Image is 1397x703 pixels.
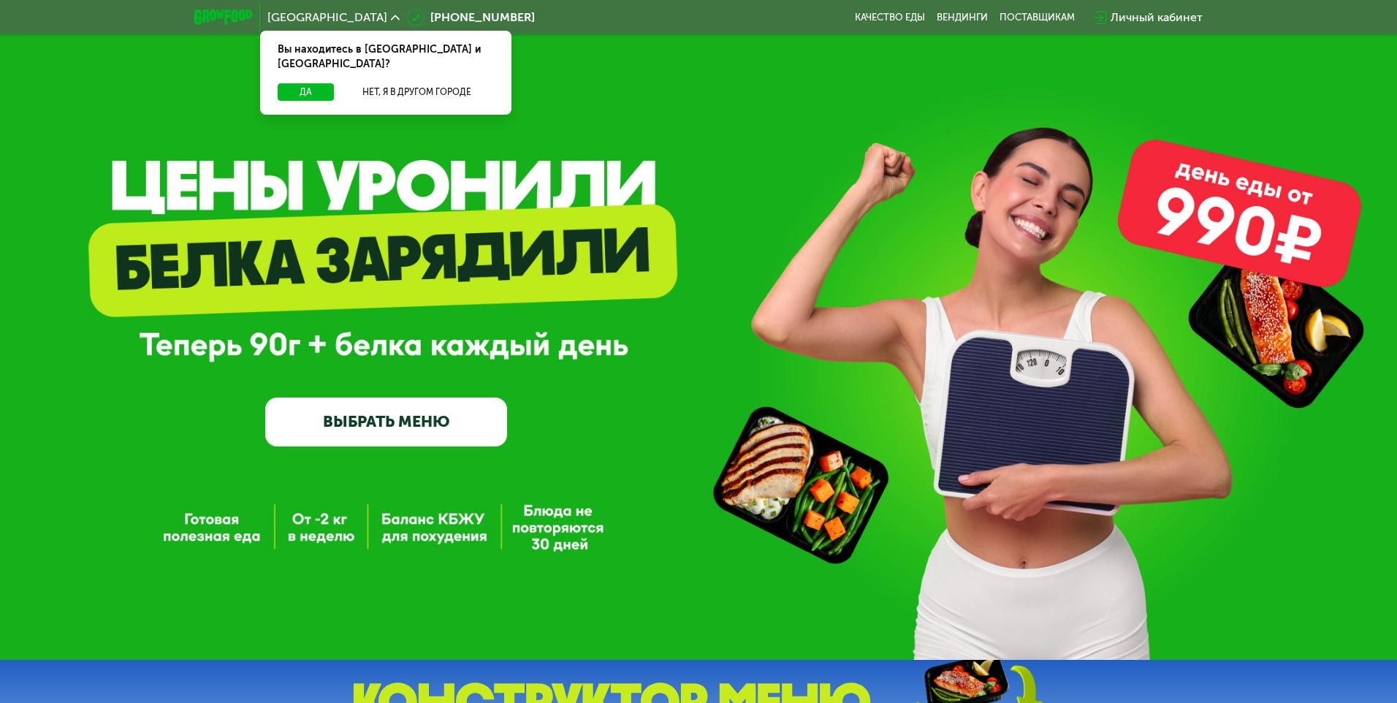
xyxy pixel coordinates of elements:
[265,398,507,446] a: ВЫБРАТЬ МЕНЮ
[937,12,988,23] a: Вендинги
[260,31,511,83] div: Вы находитесь в [GEOGRAPHIC_DATA] и [GEOGRAPHIC_DATA]?
[267,12,387,23] span: [GEOGRAPHIC_DATA]
[407,9,535,26] a: [PHONE_NUMBER]
[855,12,925,23] a: Качество еды
[278,83,334,101] button: Да
[340,83,494,101] button: Нет, я в другом городе
[1000,12,1075,23] div: поставщикам
[1111,9,1203,26] div: Личный кабинет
